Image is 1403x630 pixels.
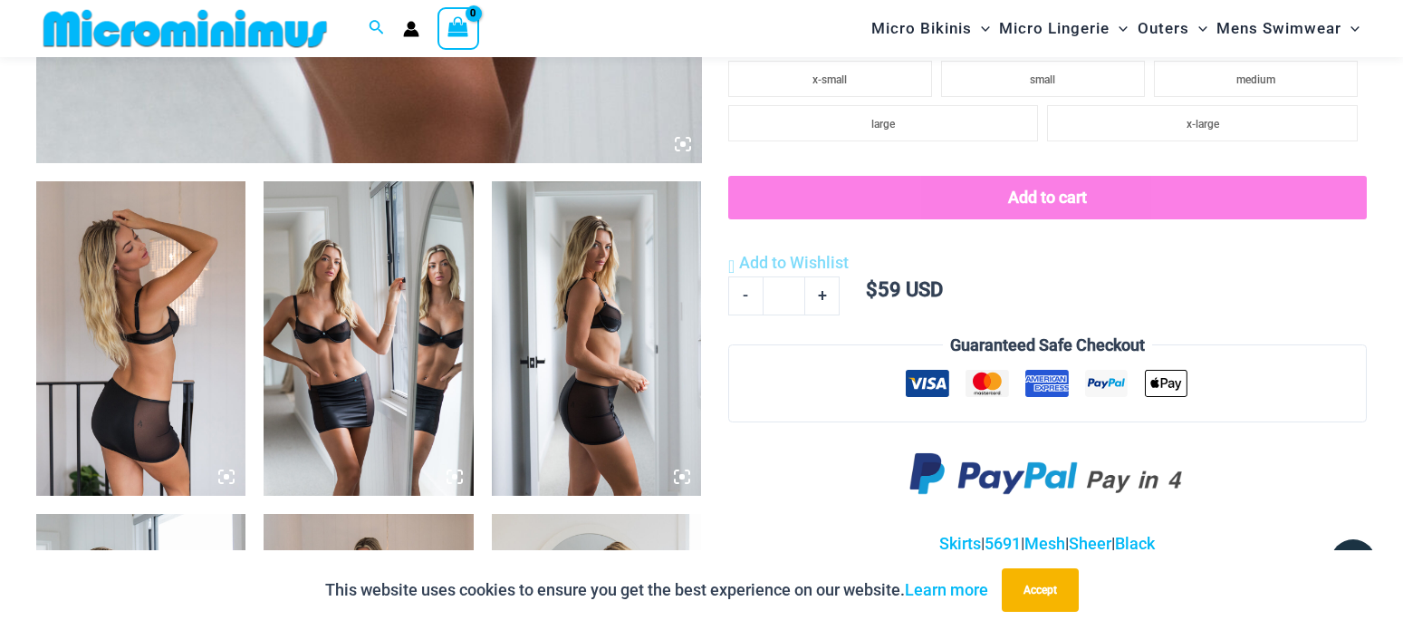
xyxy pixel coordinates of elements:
[1216,5,1341,52] span: Mens Swimwear
[728,61,932,97] li: x-small
[1138,5,1189,52] span: Outers
[985,534,1021,553] a: 5691
[905,580,988,599] a: Learn more
[1236,73,1275,86] span: medium
[1187,118,1219,131] span: x-large
[1133,5,1212,52] a: OutersMenu ToggleMenu Toggle
[1189,5,1207,52] span: Menu Toggle
[972,5,990,52] span: Menu Toggle
[264,181,473,496] img: Running Wild Midnight 1052 Top 5691 Skirt
[871,5,972,52] span: Micro Bikinis
[1341,5,1360,52] span: Menu Toggle
[403,21,419,37] a: Account icon link
[1024,534,1065,553] a: Mesh
[728,249,849,276] a: Add to Wishlist
[1212,5,1364,52] a: Mens SwimwearMenu ToggleMenu Toggle
[325,577,988,604] p: This website uses cookies to ensure you get the best experience on our website.
[939,534,981,553] a: Skirts
[866,278,878,301] span: $
[1069,534,1111,553] a: Sheer
[1030,73,1055,86] span: small
[437,7,479,49] a: View Shopping Cart, empty
[36,8,334,49] img: MM SHOP LOGO FLAT
[763,276,805,315] input: Product quantity
[728,276,763,315] a: -
[867,5,995,52] a: Micro BikinisMenu ToggleMenu Toggle
[1110,5,1128,52] span: Menu Toggle
[1002,568,1079,612] button: Accept
[739,253,849,272] span: Add to Wishlist
[871,118,895,131] span: large
[943,332,1152,359] legend: Guaranteed Safe Checkout
[728,176,1367,219] button: Add to cart
[999,5,1110,52] span: Micro Lingerie
[1115,534,1155,553] a: Black
[36,181,245,496] img: Running Wild Midnight 1052 Top 5691 Skirt
[728,105,1039,141] li: large
[728,530,1367,557] p: | | | |
[1154,61,1358,97] li: medium
[995,5,1132,52] a: Micro LingerieMenu ToggleMenu Toggle
[1047,105,1358,141] li: x-large
[866,278,943,301] bdi: 59 USD
[492,181,701,496] img: Running Wild Midnight 1052 Top 5691 Skirt
[941,61,1145,97] li: small
[805,276,840,315] a: +
[812,73,847,86] span: x-small
[369,17,385,40] a: Search icon link
[864,3,1367,54] nav: Site Navigation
